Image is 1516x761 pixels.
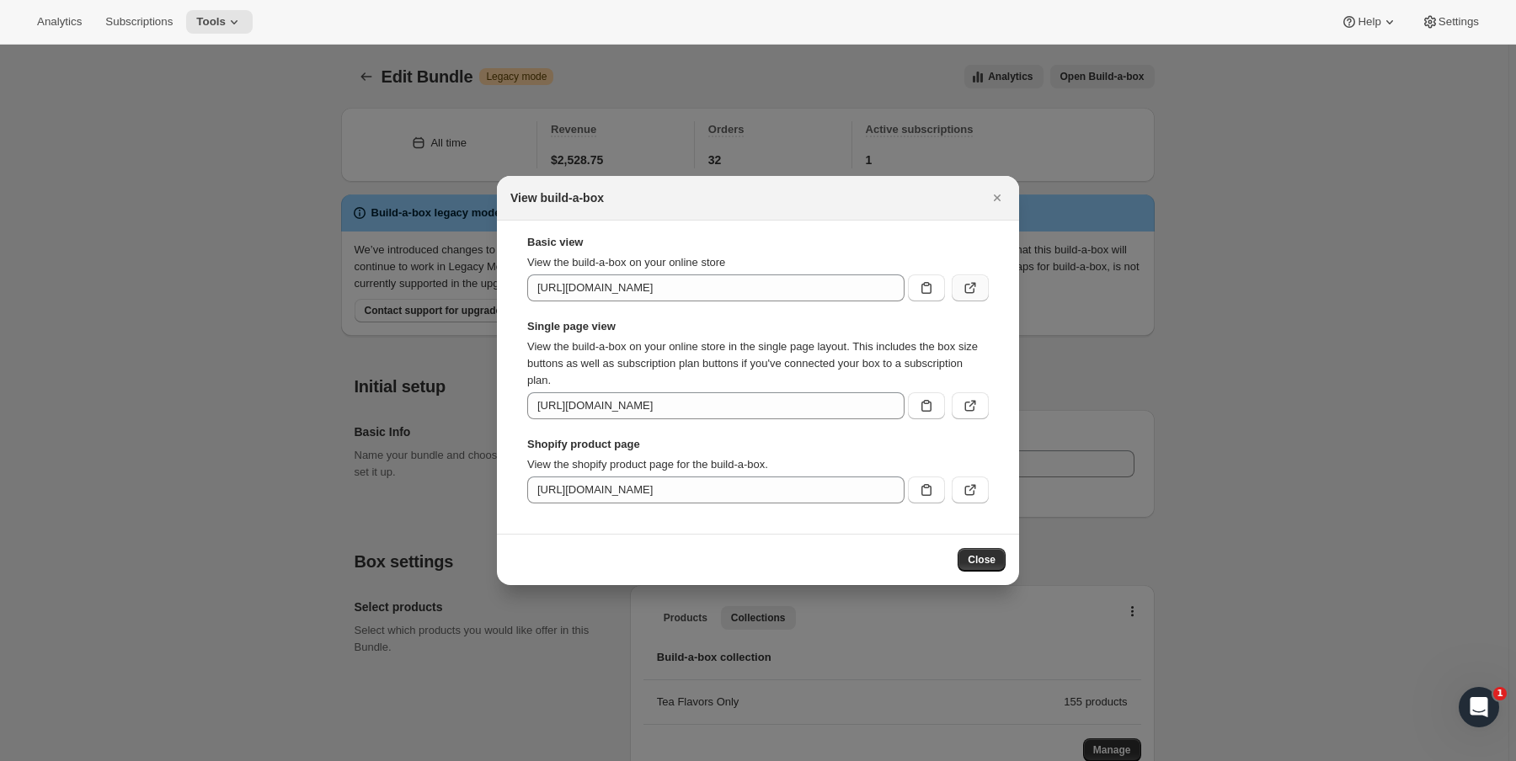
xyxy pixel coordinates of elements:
[1412,10,1489,34] button: Settings
[1459,687,1499,727] iframe: Intercom live chat
[985,186,1009,210] button: Close
[527,338,989,389] p: View the build-a-box on your online store in the single page layout. This includes the box size b...
[527,436,989,453] strong: Shopify product page
[196,15,226,29] span: Tools
[1358,15,1380,29] span: Help
[1439,15,1479,29] span: Settings
[27,10,92,34] button: Analytics
[527,234,989,251] strong: Basic view
[527,254,989,271] p: View the build-a-box on your online store
[1331,10,1407,34] button: Help
[186,10,253,34] button: Tools
[105,15,173,29] span: Subscriptions
[95,10,183,34] button: Subscriptions
[510,189,604,206] h2: View build-a-box
[527,318,989,335] strong: Single page view
[1493,687,1507,700] span: 1
[527,456,989,473] p: View the shopify product page for the build-a-box.
[37,15,82,29] span: Analytics
[958,548,1006,572] button: Close
[968,553,996,567] span: Close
